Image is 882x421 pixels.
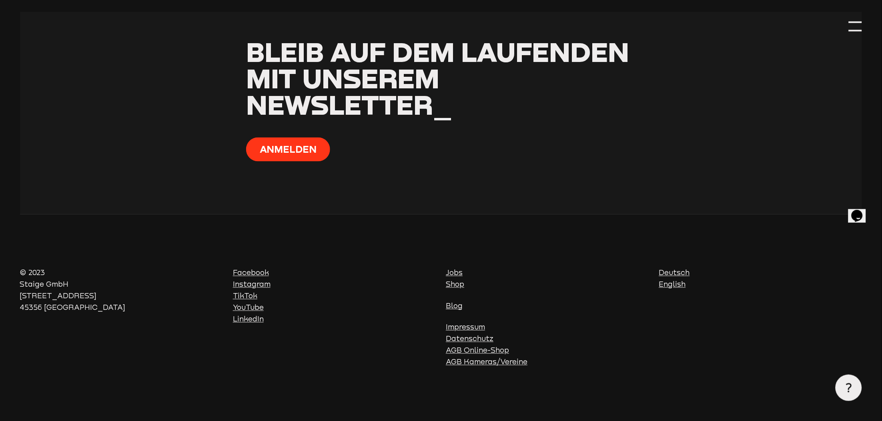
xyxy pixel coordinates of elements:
[233,269,269,277] a: Facebook
[20,267,223,314] p: © 2023 Staige GmbH [STREET_ADDRESS] 45356 [GEOGRAPHIC_DATA]
[446,346,509,355] a: AGB Online-Shop
[848,199,874,223] iframe: chat widget
[233,303,264,312] a: YouTube
[233,280,271,289] a: Instagram
[233,315,264,323] a: LinkedIn
[246,138,330,162] button: Anmelden
[446,323,485,331] a: Impressum
[446,302,463,310] a: Blog
[446,280,464,289] a: Shop
[446,335,493,343] a: Datenschutz
[659,269,690,277] a: Deutsch
[446,269,463,277] a: Jobs
[246,88,452,121] span: Newsletter_
[446,358,527,366] a: AGB Kameras/Vereine
[246,35,629,94] span: Bleib auf dem Laufenden mit unserem
[659,280,686,289] a: English
[233,292,257,300] a: TikTok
